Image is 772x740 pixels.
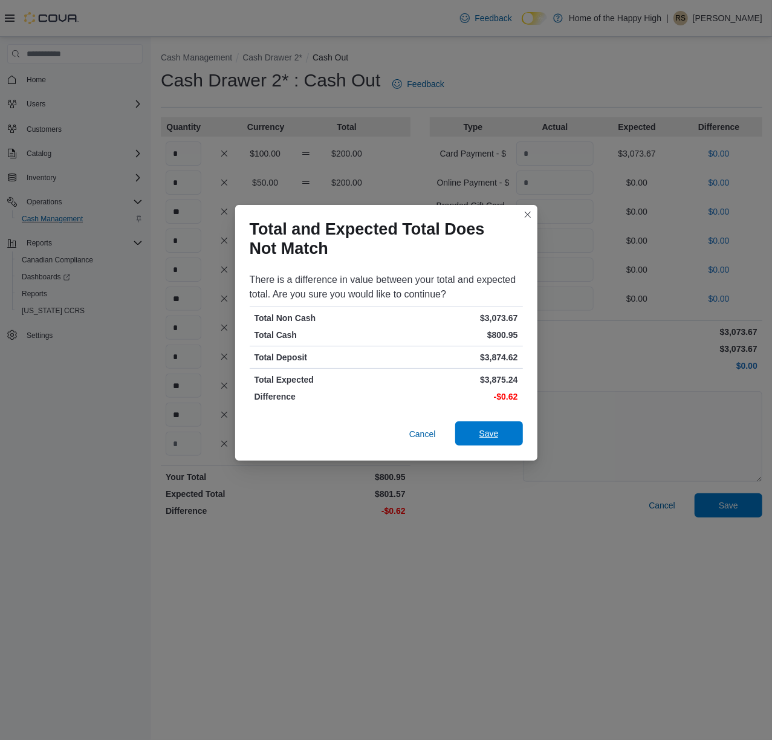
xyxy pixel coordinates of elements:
[479,427,499,440] span: Save
[409,428,436,440] span: Cancel
[455,421,523,446] button: Save
[389,351,518,363] p: $3,874.62
[255,374,384,386] p: Total Expected
[389,391,518,403] p: -$0.62
[250,219,513,258] h1: Total and Expected Total Does Not Match
[389,329,518,341] p: $800.95
[250,273,523,302] div: There is a difference in value between your total and expected total. Are you sure you would like...
[255,312,384,324] p: Total Non Cash
[389,312,518,324] p: $3,073.67
[389,374,518,386] p: $3,875.24
[521,207,535,222] button: Closes this modal window
[404,422,441,446] button: Cancel
[255,391,384,403] p: Difference
[255,351,384,363] p: Total Deposit
[255,329,384,341] p: Total Cash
